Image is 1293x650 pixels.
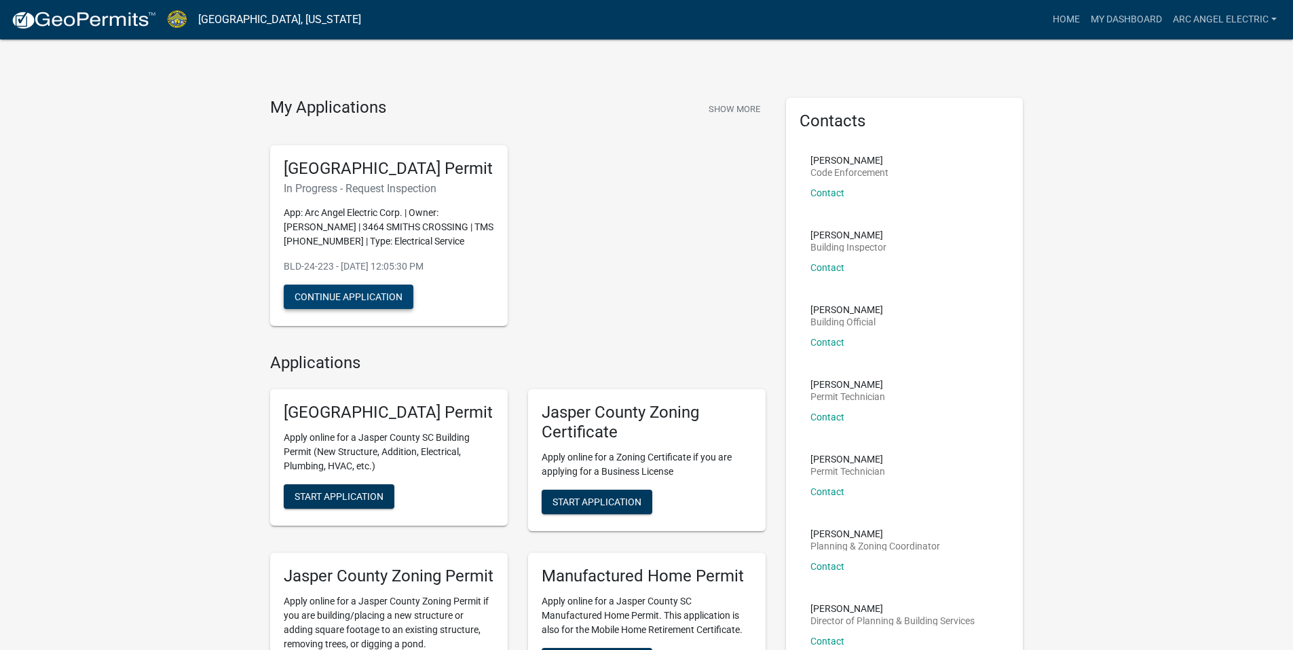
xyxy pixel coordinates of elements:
p: Planning & Zoning Coordinator [810,541,940,551]
a: Home [1047,7,1085,33]
p: Permit Technician [810,467,885,476]
h5: Jasper County Zoning Permit [284,566,494,586]
h5: Contacts [800,111,1010,131]
p: Director of Planning & Building Services [810,616,975,626]
button: Continue Application [284,285,413,309]
span: Start Application [295,491,383,502]
h4: Applications [270,353,766,373]
p: Building Inspector [810,242,886,252]
p: [PERSON_NAME] [810,156,888,165]
p: Apply online for a Zoning Certificate if you are applying for a Business License [542,450,752,479]
span: Start Application [552,496,641,507]
p: Apply online for a Jasper County SC Building Permit (New Structure, Addition, Electrical, Plumbin... [284,431,494,473]
button: Start Application [284,484,394,509]
h5: Manufactured Home Permit [542,566,752,586]
a: Contact [810,337,844,348]
h5: [GEOGRAPHIC_DATA] Permit [284,159,494,179]
p: [PERSON_NAME] [810,230,886,240]
p: [PERSON_NAME] [810,604,975,613]
h5: [GEOGRAPHIC_DATA] Permit [284,403,494,422]
p: [PERSON_NAME] [810,529,940,539]
p: Code Enforcement [810,168,888,177]
p: Permit Technician [810,392,885,401]
a: My Dashboard [1085,7,1167,33]
button: Show More [703,98,766,120]
p: [PERSON_NAME] [810,454,885,464]
a: [GEOGRAPHIC_DATA], [US_STATE] [198,8,361,31]
p: App: Arc Angel Electric Corp. | Owner: [PERSON_NAME] | 3464 SMITHS CROSSING | TMS [PHONE_NUMBER] ... [284,206,494,249]
a: Contact [810,412,844,422]
p: Building Official [810,317,883,327]
h5: Jasper County Zoning Certificate [542,403,752,442]
h6: In Progress - Request Inspection [284,182,494,195]
p: BLD-24-223 - [DATE] 12:05:30 PM [284,259,494,274]
p: Apply online for a Jasper County SC Manufactured Home Permit. This application is also for the Mo... [542,594,752,637]
h4: My Applications [270,98,386,118]
button: Start Application [542,490,652,514]
p: [PERSON_NAME] [810,305,883,314]
a: Contact [810,561,844,572]
img: Jasper County, South Carolina [167,10,187,29]
a: Contact [810,636,844,647]
a: Contact [810,486,844,497]
p: [PERSON_NAME] [810,380,885,389]
a: Contact [810,262,844,273]
a: Contact [810,187,844,198]
a: Arc Angel Electric [1167,7,1282,33]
